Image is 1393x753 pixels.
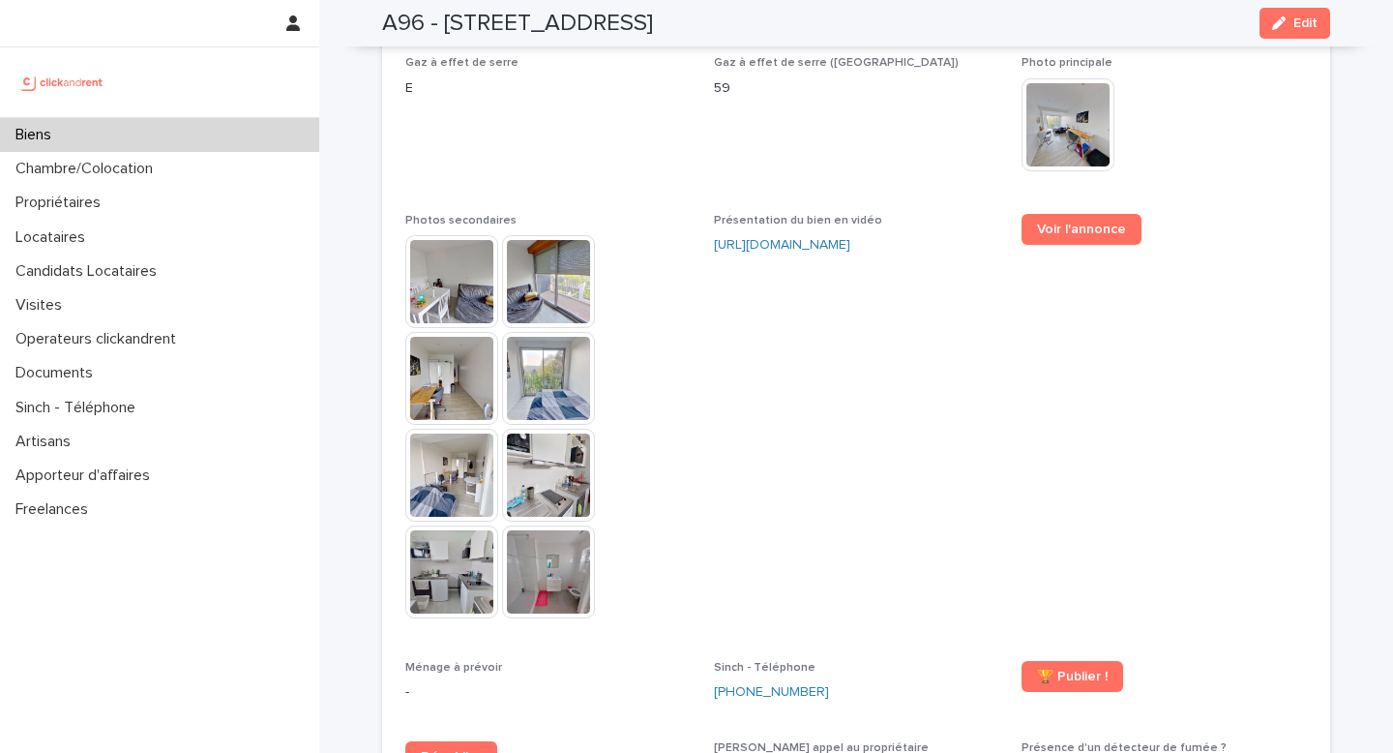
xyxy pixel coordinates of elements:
p: Biens [8,126,67,144]
p: Apporteur d'affaires [8,467,165,485]
h2: A96 - [STREET_ADDRESS] [382,10,653,38]
ringoverc2c-number-84e06f14122c: [PHONE_NUMBER] [714,685,829,699]
p: Chambre/Colocation [8,160,168,178]
span: Présentation du bien en vidéo [714,215,882,226]
a: Voir l'annonce [1022,214,1141,245]
span: Ménage à prévoir [405,662,502,674]
span: Sinch - Téléphone [714,662,815,674]
span: Gaz à effet de serre ([GEOGRAPHIC_DATA]) [714,57,959,69]
p: Sinch - Téléphone [8,399,151,417]
p: Artisans [8,433,86,451]
img: UCB0brd3T0yccxBKYDjQ [15,63,109,102]
p: Visites [8,296,77,315]
a: [URL][DOMAIN_NAME] [714,238,850,252]
p: Candidats Locataires [8,262,172,281]
p: Documents [8,364,108,382]
p: 59 [714,78,999,99]
span: Gaz à effet de serre [405,57,519,69]
a: [PHONE_NUMBER] [714,682,829,703]
p: Freelances [8,500,104,519]
span: 🏆 Publier ! [1037,670,1108,683]
p: Propriétaires [8,194,116,212]
span: Edit [1293,16,1318,30]
a: 🏆 Publier ! [1022,661,1123,692]
p: E [405,78,691,99]
span: Photo principale [1022,57,1112,69]
ringoverc2c-84e06f14122c: Call with Ringover [714,685,829,699]
span: Photos secondaires [405,215,517,226]
p: Locataires [8,228,101,247]
button: Edit [1260,8,1330,39]
p: - [405,682,691,703]
span: Voir l'annonce [1037,223,1126,236]
p: Operateurs clickandrent [8,330,192,348]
